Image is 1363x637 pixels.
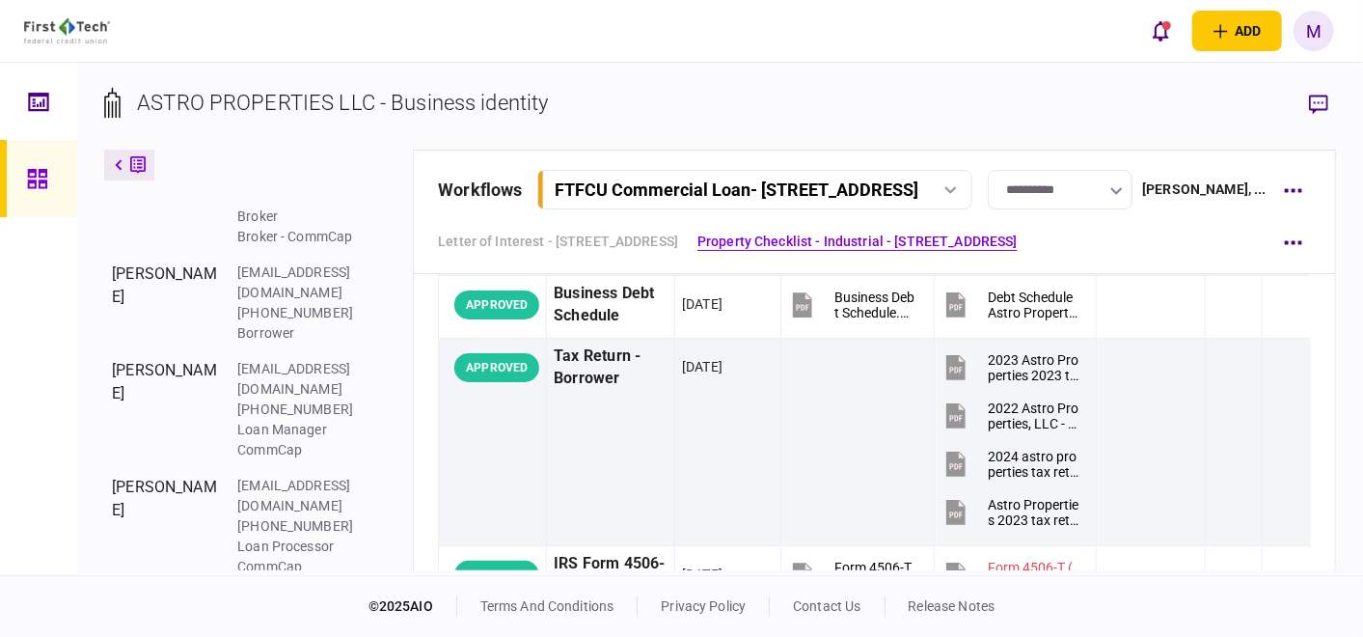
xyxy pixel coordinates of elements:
button: Form 4506-T (Rev 06-23).pdf [788,553,917,596]
a: terms and conditions [480,598,614,614]
div: [DATE] [682,357,722,376]
div: IRS Form 4506-T Borrower [554,553,668,597]
div: [PERSON_NAME] [112,359,218,460]
div: [EMAIL_ADDRESS][DOMAIN_NAME] [237,476,363,516]
a: contact us [793,598,860,614]
div: Form 4506-T (Rev 06-23) (1).pdf [988,560,1079,591]
button: 2023 Astro Properties 2023 tax return.pdf [941,346,1079,389]
div: Broker [237,207,363,227]
div: Astro Properties 2023 tax return copy.pdf [988,497,1079,528]
div: [DATE] [682,294,722,314]
div: APPROVED [454,561,539,590]
div: Tax Return - Borrower [554,346,668,390]
button: Business Debt Schedule.PDF [788,283,917,326]
div: [PHONE_NUMBER] [237,516,363,537]
div: Broker - CommCap [237,227,363,247]
button: Form 4506-T (Rev 06-23) (1).pdf [941,553,1079,596]
button: open notifications list [1140,11,1181,51]
a: Property Checklist - Industrial - [STREET_ADDRESS] [697,232,1018,252]
div: [PHONE_NUMBER] [237,400,363,420]
div: Loan Manager [237,420,363,440]
div: [EMAIL_ADDRESS][DOMAIN_NAME] [237,263,363,303]
div: workflows [438,177,522,203]
button: 2024 astro properties tax return.pdf [941,442,1079,485]
button: 2022 Astro Properties, LLC - 2022.pdf [941,394,1079,437]
button: Debt Schedule Astro Properties 8-2025.pdf [941,283,1079,326]
div: FTFCU Commercial Loan - [STREET_ADDRESS] [555,180,918,200]
div: Business Debt Schedule.PDF [834,290,917,320]
a: Letter of Interest - [STREET_ADDRESS] [438,232,678,252]
div: ASTRO PROPERTIES LLC - Business identity [137,87,548,119]
button: M [1294,11,1334,51]
div: CommCap [237,557,363,577]
button: open adding identity options [1192,11,1282,51]
div: APPROVED [454,291,539,319]
button: Astro Properties 2023 tax return copy.pdf [941,490,1079,534]
div: Borrower [237,323,363,344]
a: release notes [909,598,995,614]
div: 2022 Astro Properties, LLC - 2022.pdf [988,401,1079,431]
div: [PERSON_NAME] [112,476,218,577]
div: Debt Schedule Astro Properties 8-2025.pdf [988,290,1079,320]
div: [PHONE_NUMBER] [237,303,363,323]
div: CommCap [237,440,363,460]
div: Business Debt Schedule [554,283,668,327]
div: © 2025 AIO [368,596,457,617]
div: [PERSON_NAME] [112,263,218,344]
div: [EMAIL_ADDRESS][DOMAIN_NAME] [237,359,363,400]
div: APPROVED [454,353,539,382]
img: client company logo [24,18,110,43]
div: Loan Processor [237,537,363,557]
a: privacy policy [661,598,746,614]
div: Form 4506-T (Rev 06-23).pdf [834,560,917,591]
div: [DATE] [682,565,722,584]
div: 2023 Astro Properties 2023 tax return.pdf [988,352,1079,383]
button: FTFCU Commercial Loan- [STREET_ADDRESS] [537,170,972,209]
div: 2024 astro properties tax return.pdf [988,449,1079,480]
div: [PERSON_NAME] , ... [1142,180,1266,200]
